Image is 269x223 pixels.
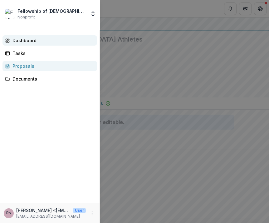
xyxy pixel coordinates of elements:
img: Fellowship of Christian Athletes [5,9,15,19]
div: Proposals [12,63,92,69]
div: Dashboard [12,37,92,44]
button: Open entity switcher [89,7,97,20]
span: Nonprofit [17,14,35,20]
a: Documents [2,74,97,84]
a: Proposals [2,61,97,71]
p: [EMAIL_ADDRESS][DOMAIN_NAME] [16,214,86,219]
div: Tasks [12,50,92,57]
div: Documents [12,76,92,82]
a: Tasks [2,48,97,58]
div: Fellowship of [DEMOGRAPHIC_DATA] Athletes [17,8,86,14]
a: Dashboard [2,35,97,46]
p: User [73,208,86,213]
button: More [88,210,96,217]
p: [PERSON_NAME] <[EMAIL_ADDRESS][DOMAIN_NAME]> [16,207,71,214]
div: russ douglass <rdouglass@fca.org> [6,211,11,215]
